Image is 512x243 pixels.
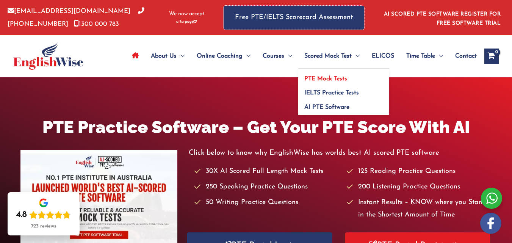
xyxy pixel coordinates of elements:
li: 30X AI Scored Full Length Mock Tests [194,165,339,178]
a: AI PTE Software [298,97,389,115]
a: AI SCORED PTE SOFTWARE REGISTER FOR FREE SOFTWARE TRIAL [384,11,501,26]
span: About Us [151,43,177,69]
span: Menu Toggle [435,43,443,69]
div: 4.8 [16,210,27,220]
li: Instant Results – KNOW where you Stand in the Shortest Amount of Time [347,196,492,222]
div: 723 reviews [31,223,56,229]
img: Afterpay-Logo [176,20,197,24]
nav: Site Navigation: Main Menu [126,43,477,69]
a: IELTS Practice Tests [298,83,389,98]
a: View Shopping Cart, empty [484,49,499,64]
span: Menu Toggle [177,43,185,69]
span: PTE Mock Tests [304,76,347,82]
li: 125 Reading Practice Questions [347,165,492,178]
span: Menu Toggle [284,43,292,69]
a: Time TableMenu Toggle [400,43,449,69]
p: Click below to know why EnglishWise has worlds best AI scored PTE software [189,147,492,159]
span: Scored Mock Test [304,43,352,69]
span: Online Coaching [197,43,243,69]
li: 250 Speaking Practice Questions [194,181,339,193]
a: [PHONE_NUMBER] [8,8,144,27]
span: ELICOS [372,43,394,69]
a: Contact [449,43,477,69]
a: [EMAIL_ADDRESS][DOMAIN_NAME] [8,8,130,14]
span: Courses [263,43,284,69]
a: Online CoachingMenu Toggle [191,43,257,69]
a: ELICOS [366,43,400,69]
span: IELTS Practice Tests [304,90,359,96]
li: 200 Listening Practice Questions [347,181,492,193]
img: white-facebook.png [480,213,501,234]
h1: PTE Practice Software – Get Your PTE Score With AI [20,115,492,139]
img: cropped-ew-logo [13,42,83,70]
span: Menu Toggle [243,43,251,69]
a: Free PTE/IELTS Scorecard Assessment [224,6,364,30]
aside: Header Widget 1 [379,5,504,30]
li: 50 Writing Practice Questions [194,196,339,209]
span: Menu Toggle [352,43,360,69]
a: About UsMenu Toggle [145,43,191,69]
span: AI PTE Software [304,104,349,110]
a: 1300 000 783 [74,21,119,27]
span: Contact [455,43,477,69]
a: Scored Mock TestMenu Toggle [298,43,366,69]
span: We now accept [169,10,204,18]
a: CoursesMenu Toggle [257,43,298,69]
span: Time Table [406,43,435,69]
a: PTE Mock Tests [298,69,389,83]
div: Rating: 4.8 out of 5 [16,210,71,220]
